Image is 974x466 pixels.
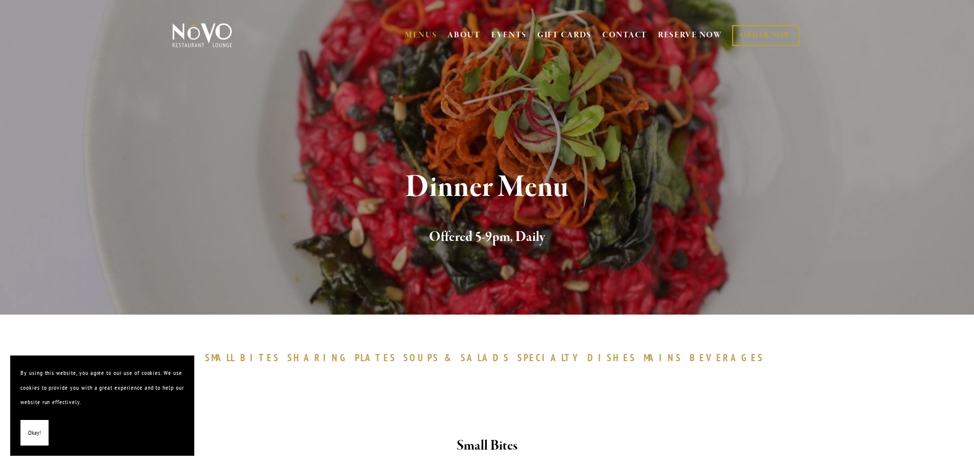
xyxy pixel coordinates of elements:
a: CONTACT [602,26,647,45]
a: ABOUT [447,30,481,40]
a: EVENTS [491,30,527,40]
a: RESERVE NOW [658,26,722,45]
a: MENUS [405,30,437,40]
span: BITES [240,351,280,364]
a: SOUPS&SALADS [403,351,514,364]
h1: Dinner Menu [189,171,785,204]
img: Novo Restaurant &amp; Lounge [170,23,234,48]
a: BEVERAGES [690,351,769,364]
button: Okay! [20,420,49,446]
span: SALADS [461,351,510,364]
a: MAINS [644,351,687,364]
strong: Small Bites [457,437,517,455]
h2: Offered 5-9pm, Daily [189,227,785,248]
span: PLATES [355,351,396,364]
a: SMALLBITES [205,351,285,364]
span: MAINS [644,351,682,364]
span: SPECIALTY [517,351,583,364]
a: ORDER NOW [732,25,799,46]
span: DISHES [587,351,636,364]
span: & [444,351,456,364]
span: BEVERAGES [690,351,764,364]
span: Okay! [28,426,41,440]
a: GIFT CARDS [537,26,592,45]
a: SHARINGPLATES [287,351,401,364]
span: SHARING [287,351,350,364]
section: Cookie banner [10,356,194,456]
p: By using this website, you agree to our use of cookies. We use cookies to provide you with a grea... [20,366,184,410]
span: SOUPS [403,351,439,364]
a: SPECIALTYDISHES [517,351,641,364]
span: SMALL [205,351,236,364]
